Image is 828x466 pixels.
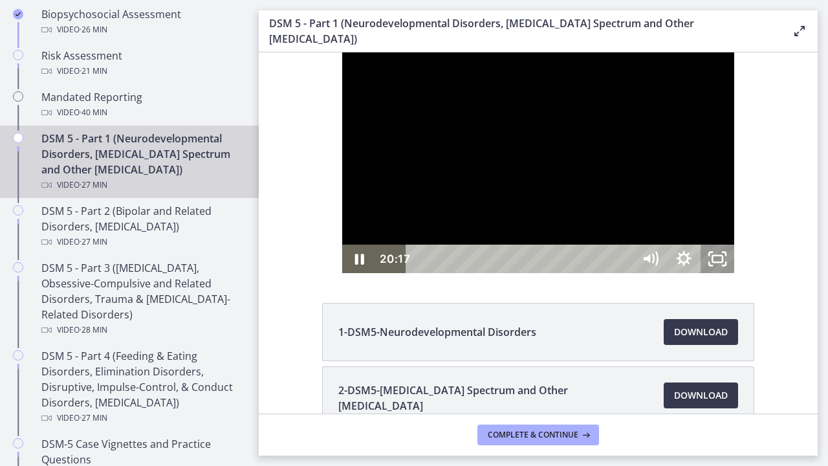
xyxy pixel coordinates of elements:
i: Completed [13,9,23,19]
span: 1-DSM5-Neurodevelopmental Disorders [338,324,536,340]
span: · 26 min [80,22,107,38]
div: Video [41,177,243,193]
button: Unfullscreen [442,192,475,221]
div: DSM 5 - Part 1 (Neurodevelopmental Disorders, [MEDICAL_DATA] Spectrum and Other [MEDICAL_DATA]) [41,131,243,193]
button: Complete & continue [477,425,599,445]
div: Video [41,322,243,338]
div: Biopsychosocial Assessment [41,6,243,38]
span: Download [674,324,728,340]
div: Video [41,410,243,426]
div: DSM 5 - Part 3 ([MEDICAL_DATA], Obsessive-Compulsive and Related Disorders, Trauma & [MEDICAL_DAT... [41,260,243,338]
span: Download [674,388,728,403]
span: · 27 min [80,177,107,193]
button: Show settings menu [408,192,442,221]
a: Download [664,383,738,408]
div: Video [41,105,243,120]
div: Mandated Reporting [41,89,243,120]
div: DSM 5 - Part 4 (Feeding & Eating Disorders, Elimination Disorders, Disruptive, Impulse-Control, &... [41,348,243,426]
button: Mute [375,192,408,221]
span: · 21 min [80,63,107,79]
div: Video [41,22,243,38]
span: · 27 min [80,234,107,250]
span: · 40 min [80,105,107,120]
span: · 27 min [80,410,107,426]
div: Risk Assessment [41,48,243,79]
h3: DSM 5 - Part 1 (Neurodevelopmental Disorders, [MEDICAL_DATA] Spectrum and Other [MEDICAL_DATA]) [269,16,771,47]
a: Download [664,319,738,345]
span: · 28 min [80,322,107,338]
div: DSM 5 - Part 2 (Bipolar and Related Disorders, [MEDICAL_DATA]) [41,203,243,250]
span: 2-DSM5-[MEDICAL_DATA] Spectrum and Other [MEDICAL_DATA] [338,383,648,414]
div: Video [41,63,243,79]
iframe: Video Lesson [259,52,818,273]
div: Video [41,234,243,250]
span: Complete & continue [488,430,578,440]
